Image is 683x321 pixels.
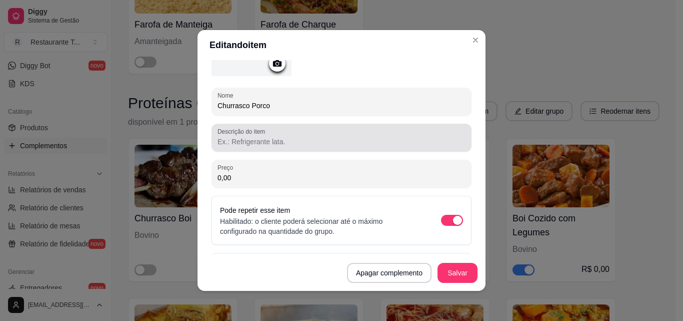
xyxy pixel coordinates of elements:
[437,263,477,283] button: Salvar
[347,263,431,283] button: Apagar complemento
[467,32,483,48] button: Close
[197,30,485,60] header: Editando item
[217,91,237,100] label: Nome
[217,173,465,183] input: Preço
[217,163,236,172] label: Preço
[217,101,465,111] input: Nome
[217,137,465,147] input: Descrição do item
[217,127,268,136] label: Descrição do item
[220,216,421,236] p: Habilitado: o cliente poderá selecionar até o máximo configurado na quantidade do grupo.
[220,206,290,214] label: Pode repetir esse item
